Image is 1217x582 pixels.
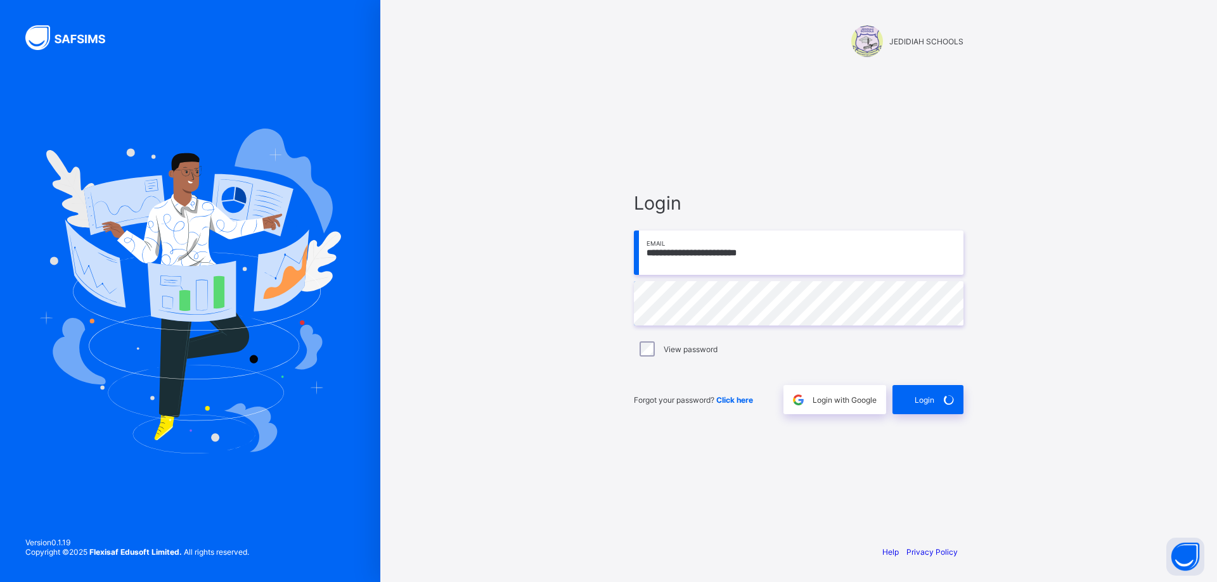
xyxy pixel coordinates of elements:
[634,192,963,214] span: Login
[906,547,958,557] a: Privacy Policy
[915,395,934,405] span: Login
[25,538,249,547] span: Version 0.1.19
[25,547,249,557] span: Copyright © 2025 All rights reserved.
[664,345,718,354] label: View password
[716,395,753,405] a: Click here
[882,547,899,557] a: Help
[25,25,120,50] img: SAFSIMS Logo
[791,393,806,407] img: google.396cfc9801f0270233282035f929180a.svg
[1166,538,1204,576] button: Open asap
[89,547,182,557] strong: Flexisaf Edusoft Limited.
[813,395,877,405] span: Login with Google
[889,37,963,46] span: JEDIDIAH SCHOOLS
[634,395,753,405] span: Forgot your password?
[39,129,341,453] img: Hero Image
